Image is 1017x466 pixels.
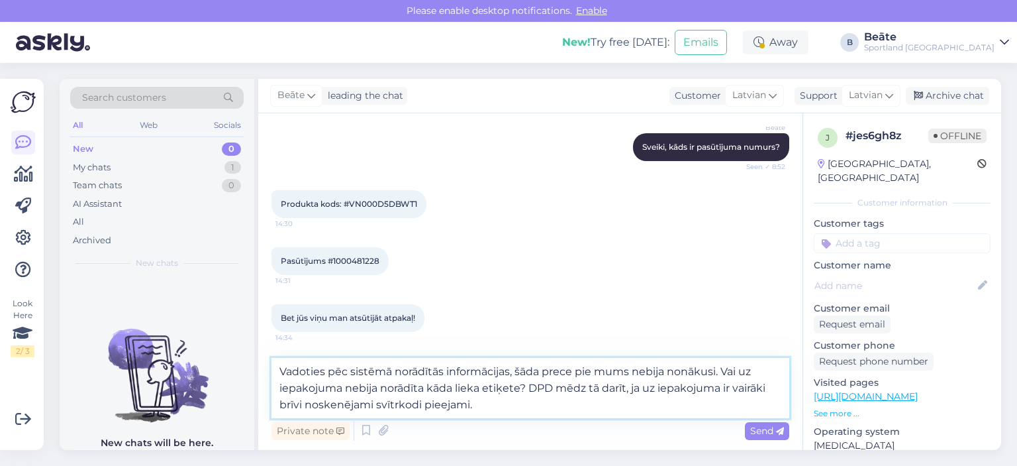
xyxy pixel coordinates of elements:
[562,36,591,48] b: New!
[224,161,241,174] div: 1
[826,133,830,143] span: j
[814,302,991,316] p: Customer email
[814,278,975,293] input: Add name
[840,33,859,52] div: B
[814,339,991,353] p: Customer phone
[73,143,93,156] div: New
[322,89,403,103] div: leading the chat
[750,425,784,437] span: Send
[11,298,34,357] div: Look Here
[642,142,780,152] span: Sveiki, kāds ir pasūtījuma numurs?
[849,88,883,103] span: Latvian
[73,161,111,174] div: My chats
[736,123,785,133] span: Beāte
[814,425,991,439] p: Operating system
[271,422,350,440] div: Private note
[271,358,789,418] textarea: Vadoties pēc sistēmā norādītās informācijas, šāda prece pie mums nebija nonākusi. Vai uz iepakoju...
[281,313,415,323] span: Bet jūs viņu man atsūtijāt atpakaļ!
[73,179,122,192] div: Team chats
[73,198,122,211] div: AI Assistant
[795,89,838,103] div: Support
[11,89,36,115] img: Askly Logo
[82,91,166,105] span: Search customers
[70,117,85,134] div: All
[281,199,417,209] span: Produkta kods: #VN000D5DBWT1
[814,353,934,371] div: Request phone number
[222,179,241,192] div: 0
[814,259,991,272] p: Customer name
[73,234,111,247] div: Archived
[814,233,991,253] input: Add a tag
[814,217,991,231] p: Customer tags
[814,390,918,402] a: [URL][DOMAIN_NAME]
[222,143,241,156] div: 0
[906,87,989,105] div: Archive chat
[275,276,325,286] span: 14:31
[675,30,727,55] button: Emails
[137,117,160,134] div: Web
[275,333,325,343] span: 14:34
[11,345,34,357] div: 2 / 3
[669,89,721,103] div: Customer
[136,257,178,269] span: New chats
[846,128,928,144] div: # jes6gh8z
[736,162,785,172] span: Seen ✓ 8:52
[814,439,991,453] p: [MEDICAL_DATA]
[60,305,254,424] img: No chats
[864,32,994,42] div: Beāte
[275,219,325,229] span: 14:30
[818,157,977,185] div: [GEOGRAPHIC_DATA], [GEOGRAPHIC_DATA]
[211,117,244,134] div: Socials
[814,316,891,333] div: Request email
[814,376,991,390] p: Visited pages
[281,256,379,266] span: Pasūtījums #1000481228
[864,42,994,53] div: Sportland [GEOGRAPHIC_DATA]
[732,88,766,103] span: Latvian
[814,408,991,420] p: See more ...
[928,129,987,143] span: Offline
[572,5,611,17] span: Enable
[743,30,808,54] div: Away
[562,34,669,50] div: Try free [DATE]:
[73,215,84,229] div: All
[101,436,213,450] p: New chats will be here.
[864,32,1009,53] a: BeāteSportland [GEOGRAPHIC_DATA]
[814,197,991,209] div: Customer information
[277,88,305,103] span: Beāte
